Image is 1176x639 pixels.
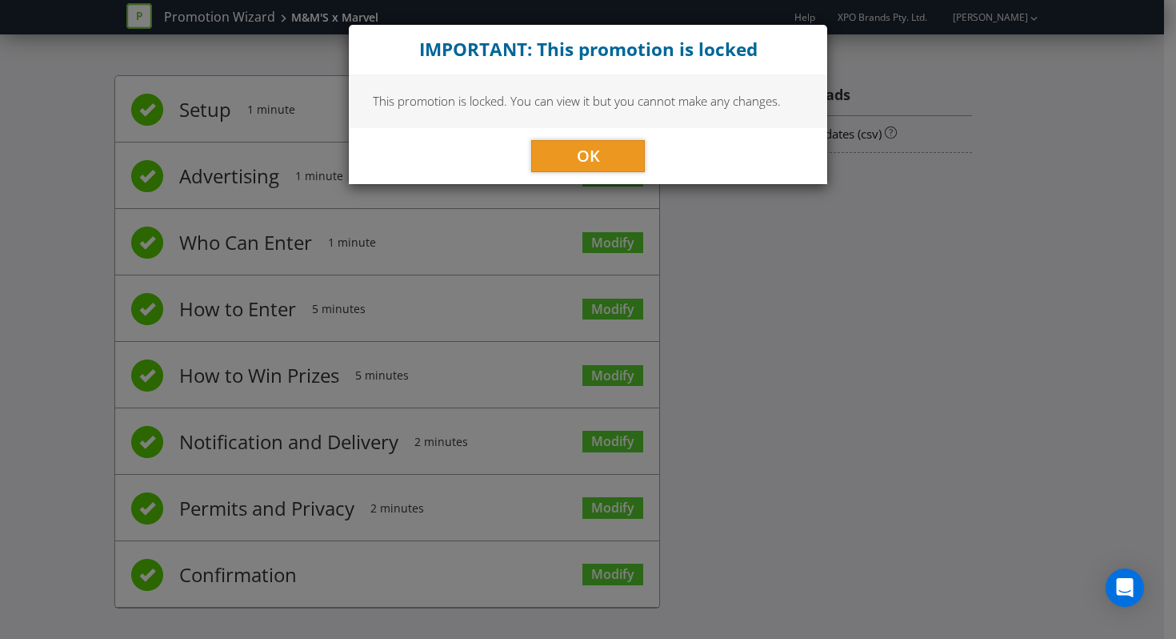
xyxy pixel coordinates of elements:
span: OK [577,145,600,167]
div: Close [349,25,827,74]
strong: IMPORTANT: This promotion is locked [419,37,758,62]
button: OK [531,140,645,172]
div: Open Intercom Messenger [1106,569,1144,607]
div: This promotion is locked. You can view it but you cannot make any changes. [349,74,827,127]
